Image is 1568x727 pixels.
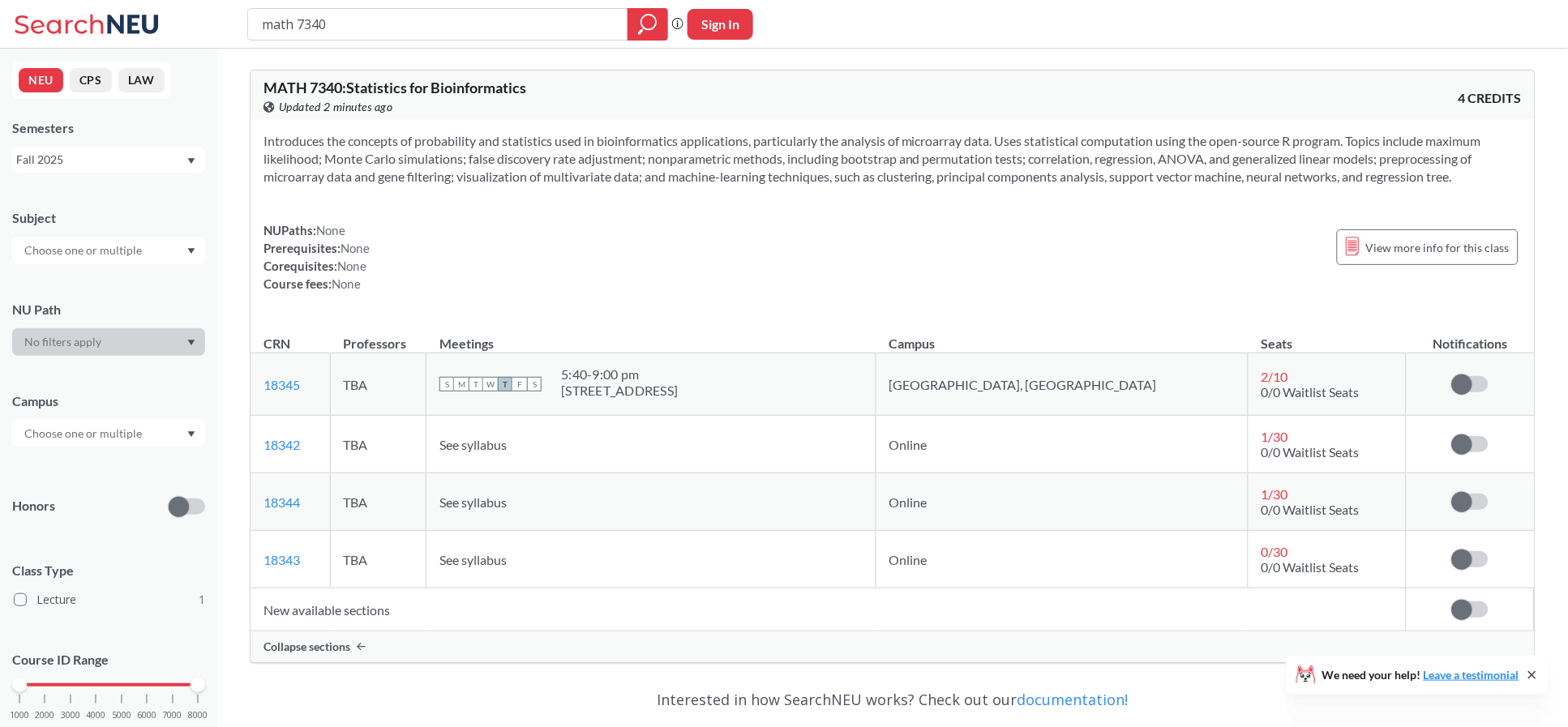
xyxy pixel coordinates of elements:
span: 0/0 Waitlist Seats [1262,444,1360,460]
svg: Dropdown arrow [187,340,195,346]
div: magnifying glass [628,8,668,41]
span: T [498,377,512,391]
div: NU Path [12,301,205,319]
div: Dropdown arrow [12,237,205,264]
a: Leave a testimonial [1424,668,1519,682]
th: Professors [330,319,426,353]
div: Fall 2025 [16,151,186,169]
span: 1 [199,591,205,609]
span: M [454,377,469,391]
span: S [527,377,542,391]
span: See syllabus [439,552,507,567]
span: 1 / 30 [1262,486,1288,502]
th: Meetings [426,319,876,353]
div: [STREET_ADDRESS] [561,383,678,399]
td: Online [876,531,1248,588]
td: [GEOGRAPHIC_DATA], [GEOGRAPHIC_DATA] [876,353,1248,416]
td: TBA [330,531,426,588]
span: Updated 2 minutes ago [279,98,393,116]
span: 8000 [188,711,208,720]
a: 18342 [263,437,300,452]
div: CRN [263,335,290,353]
div: 5:40 - 9:00 pm [561,366,678,383]
span: 1 / 30 [1262,429,1288,444]
td: TBA [330,416,426,473]
span: Class Type [12,562,205,579]
svg: Dropdown arrow [187,158,195,165]
span: 7000 [163,711,182,720]
span: W [483,377,498,391]
span: MATH 7340 : Statistics for Bioinformatics [263,79,526,96]
div: Collapse sections [251,631,1535,662]
button: Sign In [688,9,753,40]
td: TBA [330,473,426,531]
span: 3000 [61,711,80,720]
a: documentation! [1017,690,1129,709]
svg: Dropdown arrow [187,248,195,254]
div: Dropdown arrow [12,328,205,356]
div: Semesters [12,119,205,137]
span: 2000 [35,711,54,720]
th: Notifications [1406,319,1534,353]
div: Campus [12,392,205,410]
div: Subject [12,209,205,227]
input: Choose one or multiple [16,424,152,443]
td: New available sections [251,588,1406,631]
th: Campus [876,319,1248,353]
a: 18343 [263,552,300,567]
span: None [332,276,361,291]
span: Collapse sections [263,639,350,654]
td: TBA [330,353,426,416]
span: 5000 [112,711,131,720]
span: 6000 [137,711,156,720]
span: S [439,377,454,391]
span: We need your help! [1322,669,1519,681]
span: 0 / 30 [1262,544,1288,559]
span: See syllabus [439,437,507,452]
a: 18344 [263,494,300,510]
span: None [337,259,366,273]
svg: Dropdown arrow [187,431,195,438]
td: Online [876,473,1248,531]
p: Course ID Range [12,651,205,669]
th: Seats [1248,319,1406,353]
section: Introduces the concepts of probability and statistics used in bioinformatics applications, partic... [263,132,1522,186]
span: 0/0 Waitlist Seats [1262,502,1360,517]
span: T [469,377,483,391]
div: Fall 2025Dropdown arrow [12,147,205,173]
span: 2 / 10 [1262,369,1288,384]
div: NUPaths: Prerequisites: Corequisites: Course fees: [263,221,370,293]
span: 0/0 Waitlist Seats [1262,384,1360,400]
span: 1000 [10,711,29,720]
button: CPS [70,68,112,92]
svg: magnifying glass [638,13,658,36]
label: Lecture [14,589,205,610]
span: 4000 [86,711,105,720]
button: LAW [118,68,165,92]
span: View more info for this class [1366,237,1510,258]
input: Choose one or multiple [16,241,152,260]
div: Interested in how SearchNEU works? Check out our [250,676,1536,723]
span: F [512,377,527,391]
span: 4 CREDITS [1459,89,1522,107]
input: Class, professor, course number, "phrase" [260,11,616,38]
td: Online [876,416,1248,473]
span: 0/0 Waitlist Seats [1262,559,1360,575]
span: None [341,241,370,255]
a: 18345 [263,377,300,392]
div: Dropdown arrow [12,420,205,447]
span: See syllabus [439,494,507,510]
button: NEU [19,68,63,92]
span: None [316,223,345,237]
p: Honors [12,497,55,515]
